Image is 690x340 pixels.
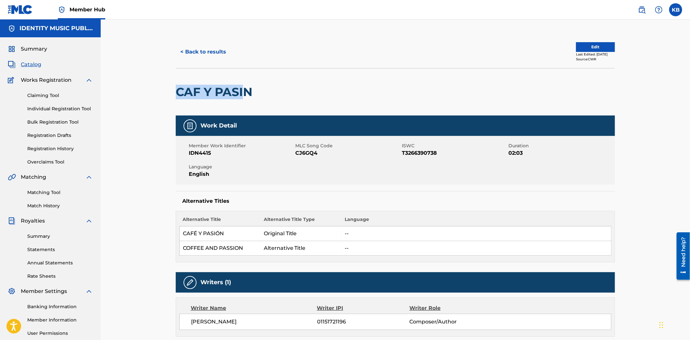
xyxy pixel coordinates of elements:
img: Works Registration [8,76,16,84]
a: Member Information [27,317,93,323]
img: help [655,6,663,14]
div: Writer Name [191,304,317,312]
div: Help [652,3,665,16]
span: MLC Song Code [295,142,400,149]
a: Match History [27,202,93,209]
span: CJ6GQ4 [295,149,400,157]
img: search [638,6,646,14]
a: Banking Information [27,303,93,310]
span: Language [189,164,294,170]
a: Bulk Registration Tool [27,119,93,126]
button: < Back to results [176,44,231,60]
span: Member Settings [21,287,67,295]
span: T3266390738 [402,149,507,157]
a: User Permissions [27,330,93,337]
a: Summary [27,233,93,240]
a: Public Search [635,3,648,16]
th: Alternative Title [180,216,261,226]
span: Composer/Author [409,318,493,326]
span: English [189,170,294,178]
td: CAFÉ Y PASIÓN [180,226,261,241]
img: Matching [8,173,16,181]
h5: IDENTITY MUSIC PUBLISHING [19,25,93,32]
a: Overclaims Tool [27,159,93,165]
iframe: Resource Center [672,230,690,282]
span: Matching [21,173,46,181]
td: Original Title [261,226,341,241]
span: Royalties [21,217,45,225]
img: Catalog [8,61,16,68]
img: expand [85,76,93,84]
a: Rate Sheets [27,273,93,280]
h2: CAF Y PASIN [176,85,256,99]
td: -- [341,241,611,256]
span: 02:03 [508,149,613,157]
span: Member Work Identifier [189,142,294,149]
button: Edit [576,42,615,52]
h5: Work Detail [200,122,237,129]
span: Works Registration [21,76,71,84]
img: Work Detail [186,122,194,130]
img: Member Settings [8,287,16,295]
img: expand [85,173,93,181]
a: SummarySummary [8,45,47,53]
a: CatalogCatalog [8,61,41,68]
a: Registration Drafts [27,132,93,139]
a: Matching Tool [27,189,93,196]
td: Alternative Title [261,241,341,256]
td: -- [341,226,611,241]
span: ISWC [402,142,507,149]
td: COFFEE AND PASSION [180,241,261,256]
img: Royalties [8,217,16,225]
img: Summary [8,45,16,53]
div: Writer Role [409,304,493,312]
a: Statements [27,246,93,253]
span: IDN4415 [189,149,294,157]
img: Writers [186,279,194,286]
th: Language [341,216,611,226]
img: Top Rightsholder [58,6,66,14]
th: Alternative Title Type [261,216,341,226]
img: expand [85,287,93,295]
h5: Alternative Titles [182,198,608,204]
span: Catalog [21,61,41,68]
span: Summary [21,45,47,53]
div: Drag [659,315,663,335]
img: MLC Logo [8,5,33,14]
div: Writer IPI [317,304,410,312]
h5: Writers (1) [200,279,231,286]
div: Last Edited: [DATE] [576,52,615,57]
a: Claiming Tool [27,92,93,99]
a: Annual Statements [27,260,93,266]
iframe: Chat Widget [658,309,690,340]
a: Registration History [27,145,93,152]
span: Member Hub [70,6,105,13]
span: 01151721196 [317,318,409,326]
img: expand [85,217,93,225]
a: Individual Registration Tool [27,105,93,112]
div: User Menu [669,3,682,16]
span: Duration [508,142,613,149]
div: Source: CWR [576,57,615,62]
span: [PERSON_NAME] [191,318,317,326]
img: Accounts [8,25,16,32]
